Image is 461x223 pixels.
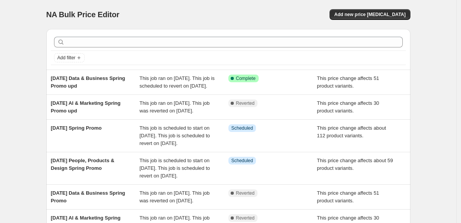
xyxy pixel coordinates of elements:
[57,55,75,61] span: Add filter
[231,125,253,131] span: Scheduled
[317,125,386,138] span: This price change affects about 112 product variants.
[51,158,115,171] span: [DATE] People, Products & Design Spring Promo
[46,10,120,19] span: NA Bulk Price Editor
[330,9,410,20] button: Add new price [MEDICAL_DATA]
[317,100,379,114] span: This price change affects 30 product variants.
[317,75,379,89] span: This price change affects 51 product variants.
[334,11,405,18] span: Add new price [MEDICAL_DATA]
[139,158,210,179] span: This job is scheduled to start on [DATE]. This job is scheduled to revert on [DATE].
[236,190,255,196] span: Reverted
[231,158,253,164] span: Scheduled
[54,53,85,62] button: Add filter
[51,190,125,203] span: [DATE] Data & Business Spring Promo
[139,75,215,89] span: This job ran on [DATE]. This job is scheduled to revert on [DATE].
[317,190,379,203] span: This price change affects 51 product variants.
[139,125,210,146] span: This job is scheduled to start on [DATE]. This job is scheduled to revert on [DATE].
[51,75,125,89] span: [DATE] Data & Business Spring Promo upd
[236,100,255,106] span: Reverted
[236,215,255,221] span: Reverted
[139,190,210,203] span: This job ran on [DATE]. This job was reverted on [DATE].
[236,75,256,81] span: Complete
[139,100,210,114] span: This job ran on [DATE]. This job was reverted on [DATE].
[51,100,121,114] span: [DATE] AI & Marketing Spring Promo upd
[51,125,102,131] span: [DATE] Spring Promo
[317,158,393,171] span: This price change affects about 59 product variants.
